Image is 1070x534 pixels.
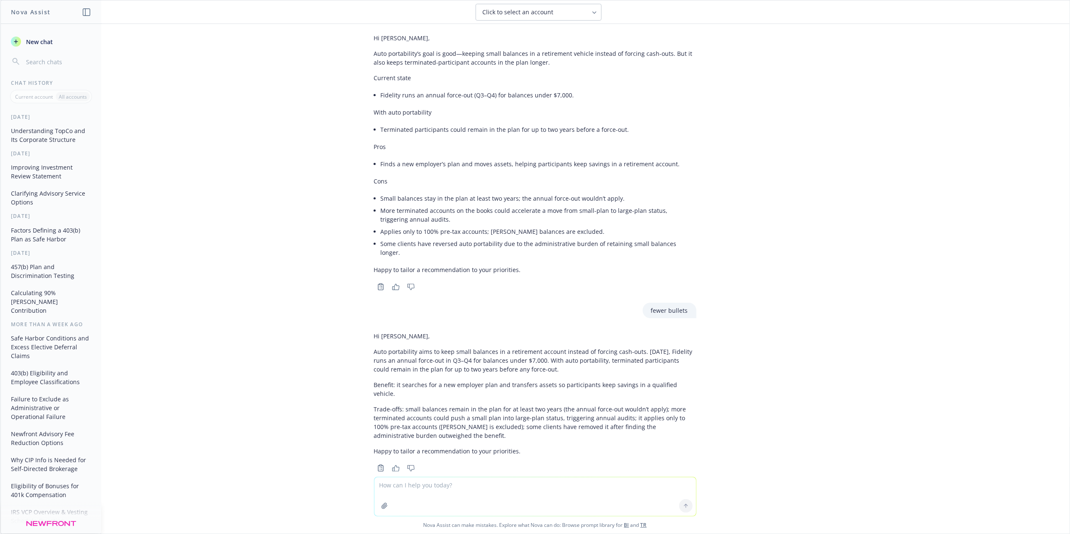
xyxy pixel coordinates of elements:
[8,260,94,283] button: 457(b) Plan and Discrimination Testing
[59,93,87,100] p: All accounts
[8,453,94,476] button: Why CIP Info is Needed for Self-Directed Brokerage
[374,380,696,398] p: Benefit: it searches for a new employer plan and transfers assets so participants keep savings in...
[1,113,101,120] div: [DATE]
[8,286,94,317] button: Calculating 90% [PERSON_NAME] Contribution
[8,124,94,147] button: Understanding TopCo and Its Corporate Structure
[651,306,688,315] p: fewer bullets
[381,123,696,136] li: Terminated participants could remain in the plan for up to two years before a force-out.
[8,392,94,424] button: Failure to Exclude as Administrative or Operational Failure
[624,521,629,529] a: BI
[8,366,94,389] button: 403(b) Eligibility and Employee Classifications
[8,160,94,183] button: Improving Investment Review Statement
[374,265,696,274] p: Happy to tailor a recommendation to your priorities.
[1,249,101,257] div: [DATE]
[483,8,554,16] span: Click to select an account
[1,79,101,86] div: Chat History
[381,89,696,101] li: Fidelity runs an annual force-out (Q3–Q4) for balances under $7,000.
[8,505,94,528] button: IRS VCP Overview & Vesting Schedule Question
[8,223,94,246] button: Factors Defining a 403(b) Plan as Safe Harbor
[374,73,696,82] p: Current state
[381,204,696,225] li: More terminated accounts on the books could accelerate a move from small-plan to large-plan statu...
[374,447,696,455] p: Happy to tailor a recommendation to your priorities.
[8,427,94,450] button: Newfront Advisory Fee Reduction Options
[404,281,418,293] button: Thumbs down
[24,37,53,46] span: New chat
[381,225,696,238] li: Applies only to 100% pre-tax accounts; [PERSON_NAME] balances are excluded.
[381,192,696,204] li: Small balances stay in the plan at least two years; the annual force-out wouldn’t apply.
[1,150,101,157] div: [DATE]
[641,521,647,529] a: TR
[374,177,696,186] p: Cons
[24,56,91,68] input: Search chats
[377,464,385,472] svg: Copy to clipboard
[374,108,696,117] p: With auto portability
[404,462,418,474] button: Thumbs down
[4,516,1066,534] span: Nova Assist can make mistakes. Explore what Nova can do: Browse prompt library for and
[1,212,101,220] div: [DATE]
[8,186,94,209] button: Clarifying Advisory Service Options
[381,238,696,259] li: Some clients have reversed auto portability due to the administrative burden of retaining small b...
[377,283,385,291] svg: Copy to clipboard
[381,158,696,170] li: Finds a new employer’s plan and moves assets, helping participants keep savings in a retirement a...
[15,93,53,100] p: Current account
[374,34,696,42] p: Hi [PERSON_NAME],
[8,331,94,363] button: Safe Harbor Conditions and Excess Elective Deferral Claims
[374,332,696,340] p: Hi [PERSON_NAME],
[1,321,101,328] div: More than a week ago
[374,49,696,67] p: Auto portability’s goal is good—keeping small balances in a retirement vehicle instead of forcing...
[11,8,50,16] h1: Nova Assist
[8,479,94,502] button: Eligibility of Bonuses for 401k Compensation
[374,347,696,374] p: Auto portability aims to keep small balances in a retirement account instead of forcing cash-outs...
[374,405,696,440] p: Trade-offs: small balances remain in the plan for at least two years (the annual force-out wouldn...
[8,34,94,49] button: New chat
[476,4,602,21] button: Click to select an account
[374,142,696,151] p: Pros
